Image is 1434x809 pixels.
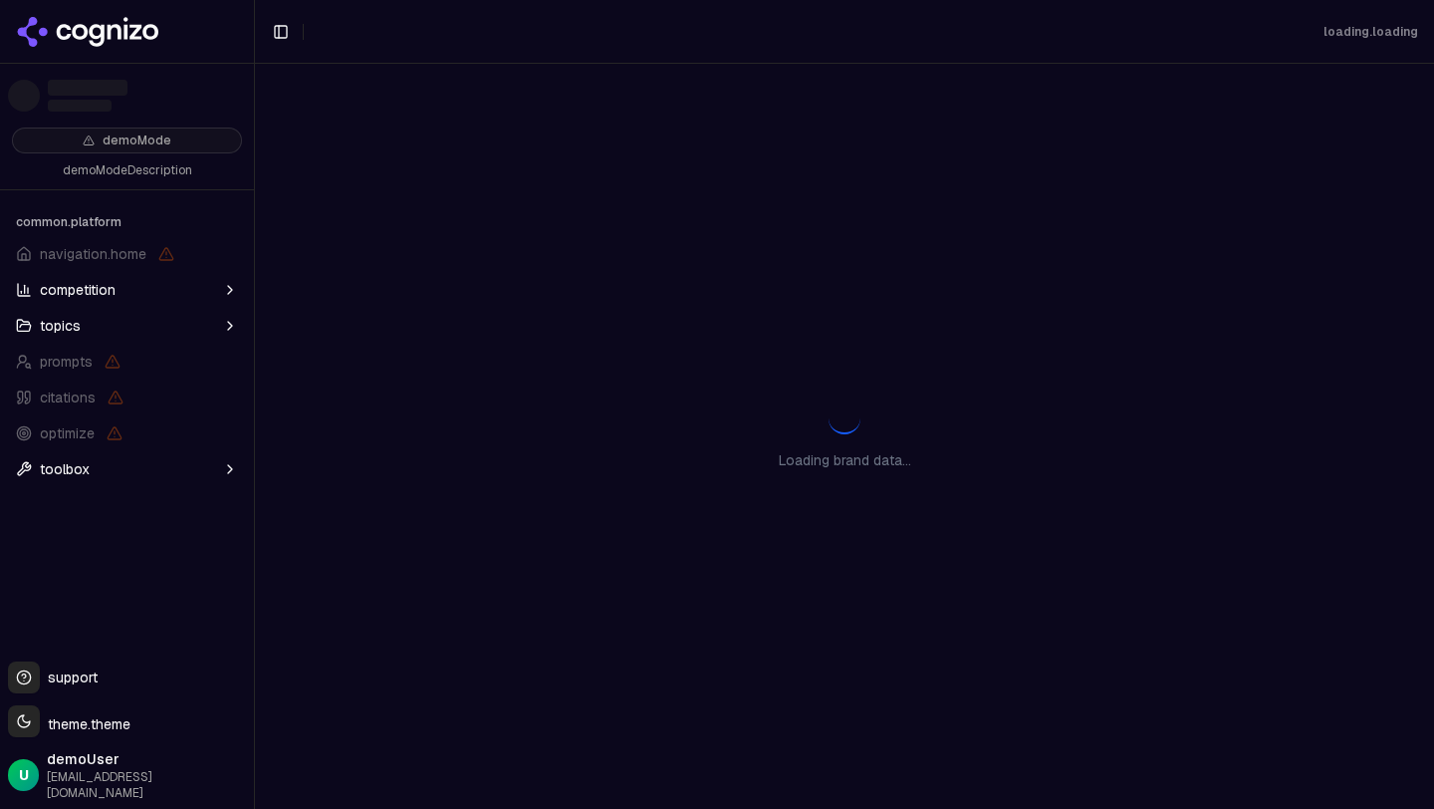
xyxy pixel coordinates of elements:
p: Loading brand data... [779,450,911,470]
div: common.platform [8,206,246,238]
span: prompts [40,352,93,372]
span: competition [40,280,116,300]
button: competition [8,274,246,306]
span: [EMAIL_ADDRESS][DOMAIN_NAME] [47,769,246,801]
div: loading.loading [1323,24,1418,40]
span: navigation.home [40,244,146,264]
span: U [19,765,29,785]
span: optimize [40,423,95,443]
span: demoMode [103,133,171,148]
button: toolbox [8,453,246,485]
p: demoModeDescription [12,161,242,181]
span: toolbox [40,459,90,479]
span: demoUser [47,749,246,769]
span: topics [40,316,81,336]
button: topics [8,310,246,342]
span: support [40,668,98,687]
span: citations [40,388,96,407]
span: theme.theme [40,715,130,733]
